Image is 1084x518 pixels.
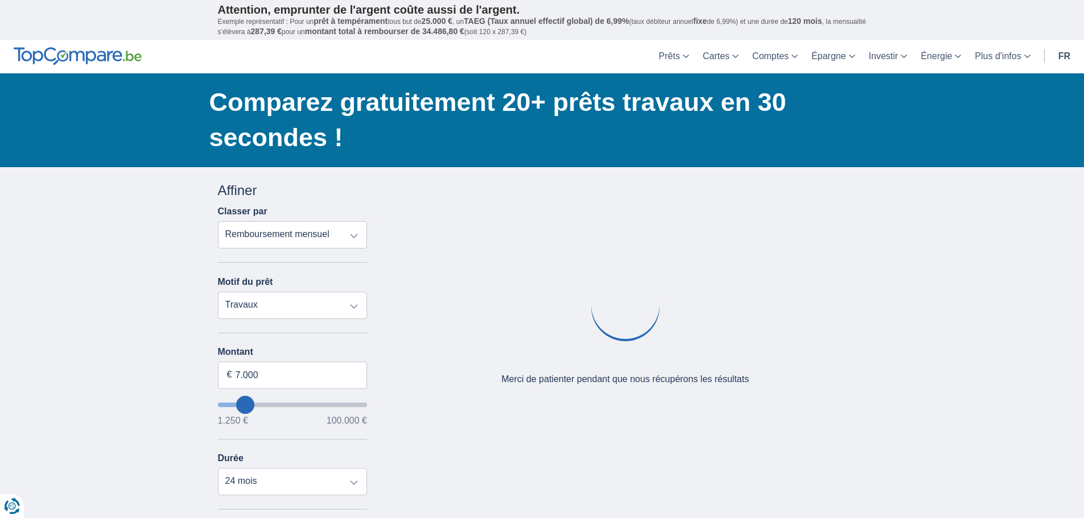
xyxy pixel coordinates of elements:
[218,403,368,407] input: wantToBorrow
[914,40,968,73] a: Énergie
[696,40,745,73] a: Cartes
[218,453,244,463] label: Durée
[305,27,464,36] span: montant total à rembourser de 34.486,80 €
[693,16,707,26] span: fixe
[209,85,867,155] h1: Comparez gratuitement 20+ prêts travaux en 30 secondes !
[805,40,862,73] a: Épargne
[227,368,232,382] span: €
[218,181,368,200] div: Affiner
[218,16,867,37] p: Exemple représentatif : Pour un tous but de , un (taux débiteur annuel de 6,99%) et une durée de ...
[314,16,388,26] span: prêt à tempérament
[464,16,629,26] span: TAEG (Taux annuel effectif global) de 6,99%
[652,40,696,73] a: Prêts
[218,277,273,287] label: Motif du prêt
[327,416,367,425] span: 100.000 €
[218,206,267,217] label: Classer par
[862,40,914,73] a: Investir
[501,373,749,386] div: Merci de patienter pendant que nous récupérons les résultats
[218,3,867,16] p: Attention, emprunter de l'argent coûte aussi de l'argent.
[788,16,822,26] span: 120 mois
[218,416,248,425] span: 1.250 €
[14,47,142,65] img: TopCompare
[745,40,805,73] a: Comptes
[968,40,1037,73] a: Plus d'infos
[218,347,368,357] label: Montant
[422,16,453,26] span: 25.000 €
[1052,40,1077,73] a: fr
[251,27,282,36] span: 287,39 €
